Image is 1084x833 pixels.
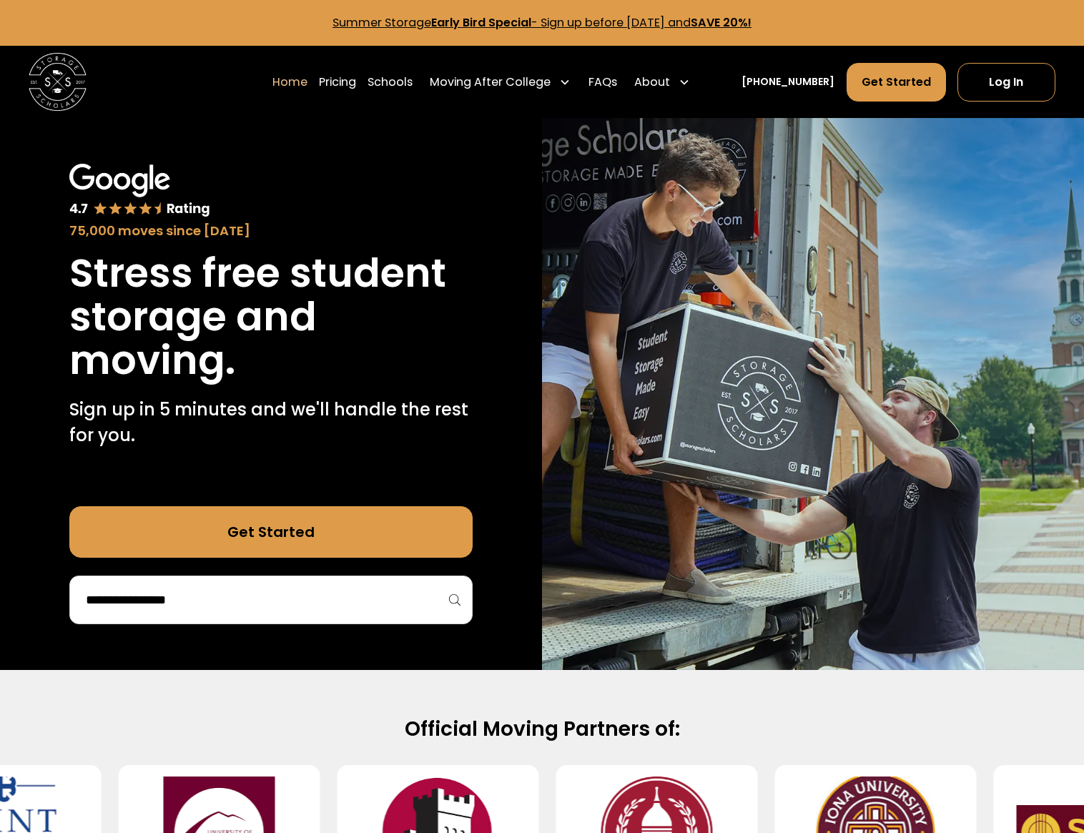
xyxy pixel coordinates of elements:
a: Home [272,62,307,102]
p: Sign up in 5 minutes and we'll handle the rest for you. [69,397,473,448]
a: FAQs [588,62,617,102]
a: Get Started [69,506,473,558]
a: Get Started [847,63,946,102]
strong: SAVE 20%! [691,14,752,31]
a: Log In [957,63,1055,102]
a: Pricing [319,62,356,102]
a: [PHONE_NUMBER] [741,74,834,89]
img: Google 4.7 star rating [69,164,210,217]
img: Storage Scholars main logo [29,53,87,111]
div: Moving After College [430,74,551,91]
h2: Official Moving Partners of: [82,716,1002,742]
a: Summer StorageEarly Bird Special- Sign up before [DATE] andSAVE 20%! [332,14,752,31]
div: About [629,62,696,102]
div: About [634,74,670,91]
a: Schools [368,62,413,102]
div: 75,000 moves since [DATE] [69,221,473,240]
img: Storage Scholars makes moving and storage easy. [542,118,1084,670]
h1: Stress free student storage and moving. [69,252,473,383]
strong: Early Bird Special [431,14,531,31]
div: Moving After College [424,62,576,102]
a: home [29,53,87,111]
